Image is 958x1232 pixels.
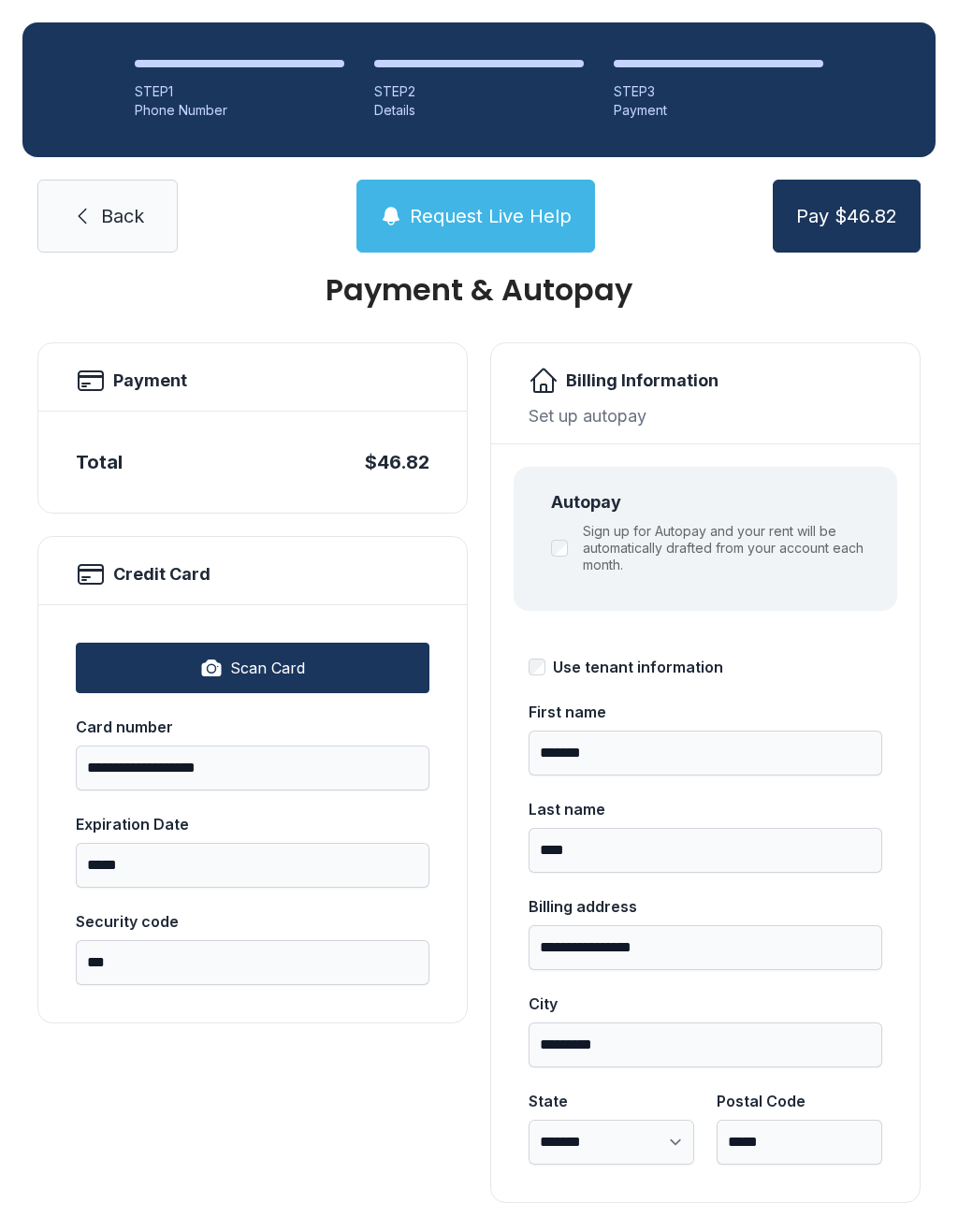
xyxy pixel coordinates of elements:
[76,746,429,790] input: Card number
[113,561,210,587] h2: Credit Card
[529,1022,882,1067] input: City
[796,203,897,229] span: Pay $46.82
[529,1090,694,1112] div: State
[113,368,187,394] h2: Payment
[529,925,882,970] input: Billing address
[529,798,882,820] div: Last name
[374,101,584,120] div: Details
[551,489,875,515] div: Autopay
[583,523,875,573] label: Sign up for Autopay and your rent will be automatically drafted from your account each month.
[76,716,429,738] div: Card number
[230,657,305,679] span: Scan Card
[553,656,723,678] div: Use tenant information
[717,1120,882,1165] input: Postal Code
[135,101,344,120] div: Phone Number
[529,993,882,1015] div: City
[529,828,882,873] input: Last name
[529,895,882,918] div: Billing address
[529,1120,694,1165] select: State
[717,1090,882,1112] div: Postal Code
[374,82,584,101] div: STEP 2
[410,203,572,229] span: Request Live Help
[76,910,429,933] div: Security code
[76,813,429,835] div: Expiration Date
[76,843,429,888] input: Expiration Date
[566,368,718,394] h2: Billing Information
[529,731,882,775] input: First name
[135,82,344,101] div: STEP 1
[37,275,921,305] h1: Payment & Autopay
[529,701,882,723] div: First name
[365,449,429,475] div: $46.82
[614,101,823,120] div: Payment
[614,82,823,101] div: STEP 3
[76,940,429,985] input: Security code
[76,449,123,475] div: Total
[101,203,144,229] span: Back
[529,403,882,428] div: Set up autopay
